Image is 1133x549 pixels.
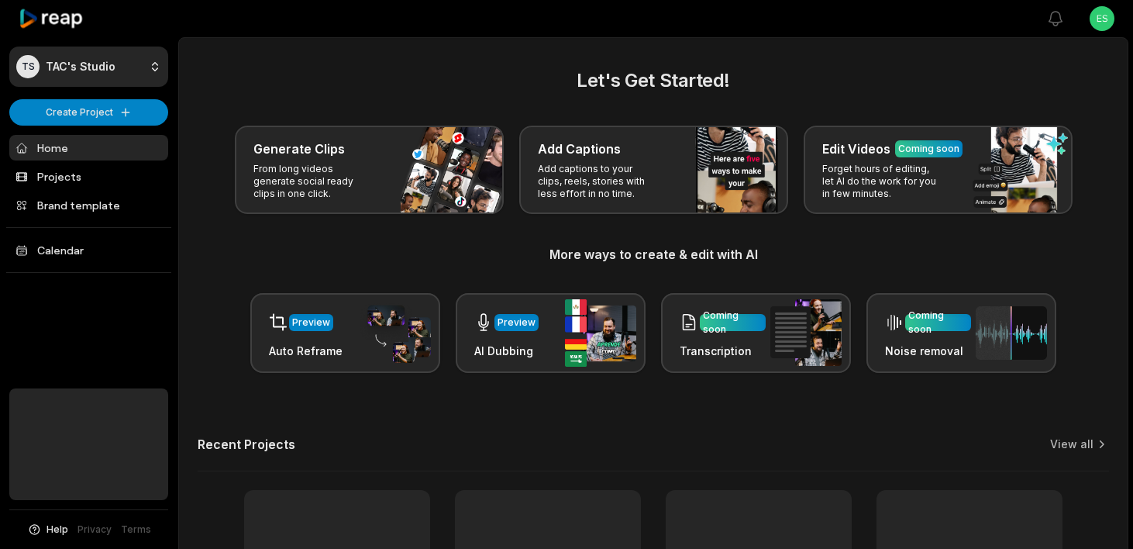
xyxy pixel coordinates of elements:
h3: Add Captions [538,140,621,158]
h2: Recent Projects [198,437,295,452]
h3: More ways to create & edit with AI [198,245,1109,264]
p: Add captions to your clips, reels, stories with less effort in no time. [538,163,658,200]
a: Projects [9,164,168,189]
a: View all [1050,437,1093,452]
p: Forget hours of editing, let AI do the work for you in few minutes. [822,163,942,200]
div: Coming soon [703,309,763,337]
div: Coming soon [908,309,968,337]
div: Preview [292,316,330,330]
img: ai_dubbing.png [565,299,636,367]
a: Calendar [9,237,168,263]
p: From long videos generate social ready clips in one click. [253,163,374,200]
h3: Noise removal [885,343,971,359]
a: Home [9,135,168,161]
img: noise_removal.png [976,306,1047,360]
img: auto_reframe.png [360,303,431,364]
button: Create Project [9,99,168,126]
a: Brand template [9,192,168,218]
h3: Generate Clips [253,140,345,158]
img: transcription.png [770,299,842,366]
h3: Auto Reframe [269,343,343,359]
h3: Transcription [680,343,766,359]
p: TAC's Studio [46,60,115,74]
div: Coming soon [898,142,959,156]
a: Privacy [77,523,112,537]
h3: AI Dubbing [474,343,539,359]
span: Help [46,523,68,537]
button: Help [27,523,68,537]
div: Preview [498,316,536,330]
h3: Edit Videos [822,140,890,158]
a: Terms [121,523,151,537]
div: TS [16,55,40,78]
h2: Let's Get Started! [198,67,1109,95]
